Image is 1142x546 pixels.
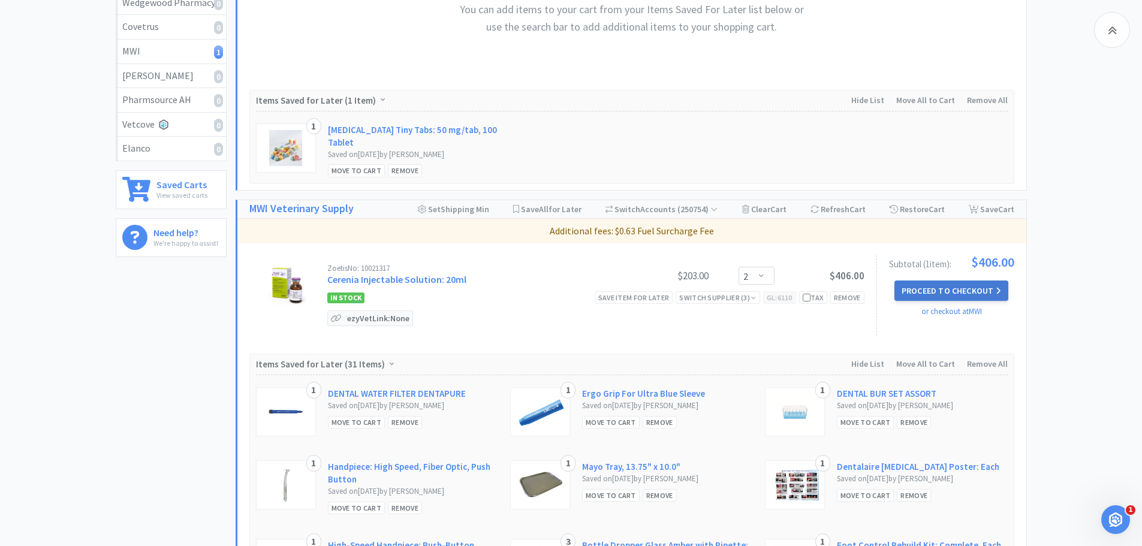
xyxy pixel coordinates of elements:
[595,291,673,304] div: Save item for later
[851,358,884,369] span: Hide List
[896,95,955,105] span: Move All to Cart
[344,311,412,325] p: ezyVet Link: None
[116,88,226,113] a: Pharmsource AH0
[561,455,575,472] div: 1
[582,400,753,412] div: Saved on [DATE] by [PERSON_NAME]
[116,113,226,137] a: Vetcove0
[837,387,936,400] a: DENTAL BUR SET ASSORT
[517,394,567,430] img: ce5edffa6ed140d894a0bfda78f47e8f_427934.png
[328,400,499,412] div: Saved on [DATE] by [PERSON_NAME]
[156,177,207,189] h6: Saved Carts
[256,358,388,370] span: Items Saved for Later ( )
[452,1,812,36] h4: You can add items to your cart from your Items Saved For Later list below or use the search bar t...
[388,164,422,177] div: Remove
[582,473,753,485] div: Saved on [DATE] by [PERSON_NAME]
[116,40,226,64] a: MWI1
[521,204,581,215] span: Save for Later
[582,460,680,473] a: Mayo Tray, 13.75" x 10.0"
[837,473,1008,485] div: Saved on [DATE] by [PERSON_NAME]
[967,95,1008,105] span: Remove All
[619,269,709,283] div: $203.00
[327,292,364,303] span: In Stock
[830,269,864,282] span: $406.00
[643,416,677,429] div: Remove
[897,489,931,502] div: Remove
[561,382,575,399] div: 1
[810,200,866,218] div: Refresh
[269,130,302,166] img: de3a8dce75754671af1f9164e6be509b_231454.jpeg
[328,123,499,149] a: [MEDICAL_DATA] Tiny Tabs: 50 mg/tab, 100 Tablet
[214,70,223,83] i: 0
[889,255,1014,269] div: Subtotal ( 1 item ):
[256,95,379,106] span: Items Saved for Later ( )
[388,416,422,429] div: Remove
[849,204,866,215] span: Cart
[837,416,894,429] div: Move to Cart
[214,143,223,156] i: 0
[679,292,756,303] div: Switch Supplier ( 3 )
[267,264,306,306] img: 4f038bf4143f4944856ca8ba83f2ee27_540744.png
[153,225,218,237] h6: Need help?
[763,291,796,304] div: GL: 6110
[815,382,830,399] div: 1
[815,455,830,472] div: 1
[837,400,1008,412] div: Saved on [DATE] by [PERSON_NAME]
[969,200,1014,218] div: Save
[214,21,223,34] i: 0
[643,489,677,502] div: Remove
[122,68,220,84] div: [PERSON_NAME]
[122,44,220,59] div: MWI
[539,204,549,215] span: All
[327,273,466,285] a: Cerenia Injectable Solution: 20ml
[328,460,499,485] a: Handpiece: High Speed, Fiber Optic, Push Button
[967,358,1008,369] span: Remove All
[428,204,441,215] span: Set
[306,382,321,399] div: 1
[279,467,293,503] img: eb2cd71672d84fa48d1589d82016e7fe_260548.png
[122,141,220,156] div: Elanco
[328,416,385,429] div: Move to Cart
[742,200,787,218] div: Clear
[971,255,1014,269] span: $406.00
[605,200,718,218] div: Accounts
[890,200,945,218] div: Restore
[156,189,207,201] p: View saved carts
[306,118,321,135] div: 1
[1101,505,1130,534] iframe: Intercom live chat
[803,292,824,303] div: Tax
[614,204,640,215] span: Switch
[327,264,619,272] div: Zoetis No: 10021317
[770,204,787,215] span: Cart
[837,460,999,473] a: Dentalaire [MEDICAL_DATA] Poster: Each
[214,94,223,107] i: 0
[116,64,226,89] a: [PERSON_NAME]0
[418,200,489,218] div: Shipping Min
[998,204,1014,215] span: Cart
[894,280,1008,301] button: Proceed to Checkout
[116,137,226,161] a: Elanco0
[582,416,640,429] div: Move to Cart
[388,502,422,514] div: Remove
[214,46,223,59] i: 1
[328,149,499,161] div: Saved on [DATE] by [PERSON_NAME]
[348,358,382,370] span: 31 Items
[153,237,218,249] p: We're happy to assist!
[116,15,226,40] a: Covetrus0
[582,489,640,502] div: Move to Cart
[897,416,931,429] div: Remove
[896,358,955,369] span: Move All to Cart
[517,467,565,503] img: 369e3e38ea094c5f82f0af28a3c99670_3023.png
[306,455,321,472] div: 1
[921,306,982,316] a: or checkout at MWI
[122,92,220,108] div: Pharmsource AH
[772,467,821,503] img: 90e092074bd3403c888c91d6d98834fc_414281.png
[242,224,1022,239] p: Additional fees: $0.63 Fuel Surcharge Fee
[249,200,354,218] a: MWI Veterinary Supply
[929,204,945,215] span: Cart
[851,95,884,105] span: Hide List
[830,291,864,304] div: Remove
[582,387,705,400] a: Ergo Grip For Ultra Blue Sleeve
[116,170,227,209] a: Saved CartsView saved carts
[122,19,220,35] div: Covetrus
[268,394,304,430] img: ba0a87b28f9c4136ad7262e66265243d_427965.png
